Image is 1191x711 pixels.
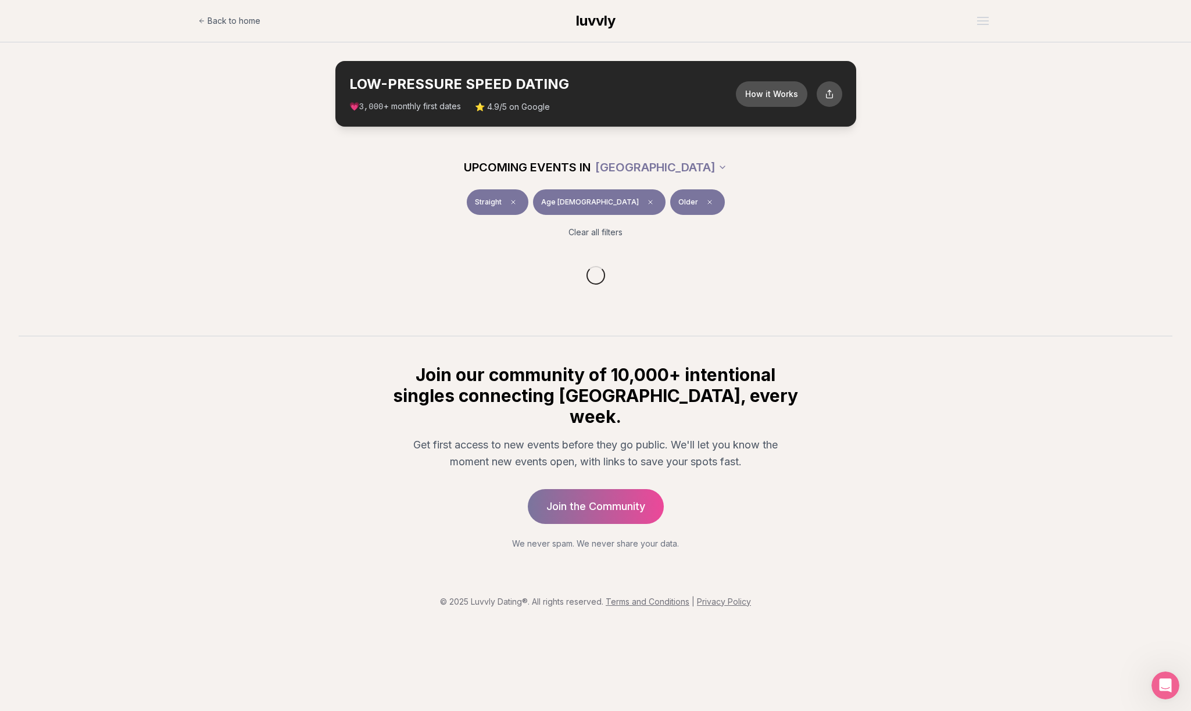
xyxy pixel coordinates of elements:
span: Clear age [643,195,657,209]
a: luvvly [576,12,616,30]
p: © 2025 Luvvly Dating®. All rights reserved. [9,596,1182,608]
button: StraightClear event type filter [467,189,528,215]
a: Back to home [198,9,260,33]
span: 3,000 [359,102,384,112]
button: OlderClear preference [670,189,725,215]
a: Privacy Policy [697,597,751,606]
span: Clear event type filter [506,195,520,209]
h2: LOW-PRESSURE SPEED DATING [349,75,736,94]
button: Clear all filters [561,220,630,245]
button: Open menu [972,12,993,30]
h2: Join our community of 10,000+ intentional singles connecting [GEOGRAPHIC_DATA], every week. [391,364,800,427]
span: Clear preference [703,195,717,209]
span: 💗 + monthly first dates [349,100,461,113]
span: luvvly [576,12,616,29]
span: Age [DEMOGRAPHIC_DATA] [541,198,639,207]
span: Older [678,198,698,207]
p: We never spam. We never share your data. [391,538,800,550]
a: Terms and Conditions [606,597,689,606]
button: [GEOGRAPHIC_DATA] [595,155,727,180]
span: ⭐ 4.9/5 on Google [475,101,550,113]
button: Age [DEMOGRAPHIC_DATA]Clear age [533,189,666,215]
span: Straight [475,198,502,207]
p: Get first access to new events before they go public. We'll let you know the moment new events op... [400,436,791,471]
iframe: Intercom live chat [1151,671,1179,699]
span: UPCOMING EVENTS IN [464,159,591,175]
span: | [692,597,695,606]
span: Back to home [208,15,260,27]
a: Join the Community [528,489,664,524]
button: How it Works [736,81,807,107]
